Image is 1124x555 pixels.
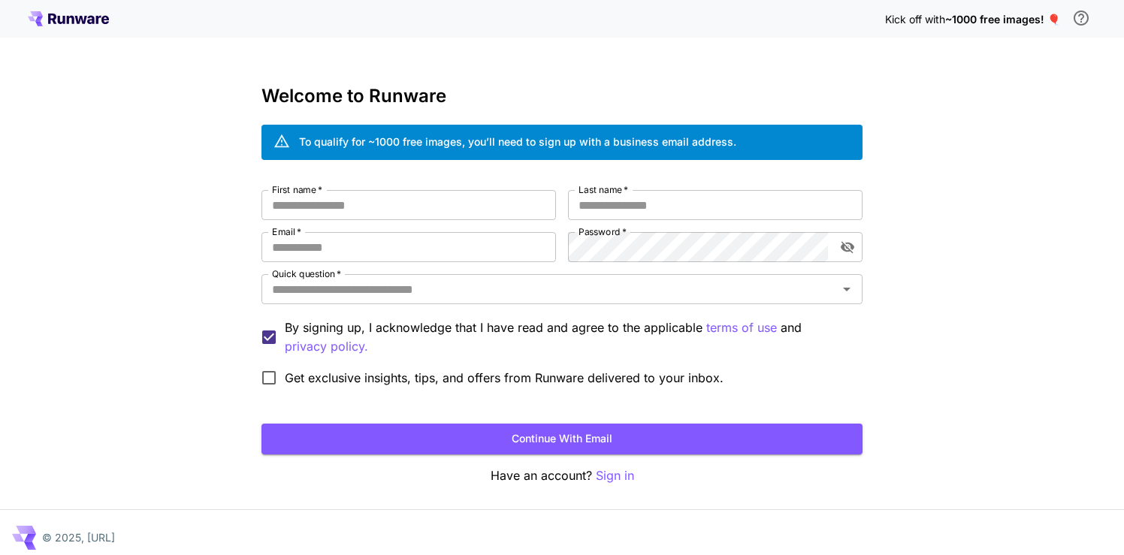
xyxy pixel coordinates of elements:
[1066,3,1096,33] button: In order to qualify for free credit, you need to sign up with a business email address and click ...
[272,183,322,196] label: First name
[42,529,115,545] p: © 2025, [URL]
[285,369,724,387] span: Get exclusive insights, tips, and offers from Runware delivered to your inbox.
[299,134,736,149] div: To qualify for ~1000 free images, you’ll need to sign up with a business email address.
[834,234,861,261] button: toggle password visibility
[261,424,863,454] button: Continue with email
[579,225,627,238] label: Password
[285,337,368,356] button: By signing up, I acknowledge that I have read and agree to the applicable terms of use and
[579,183,628,196] label: Last name
[285,318,851,356] p: By signing up, I acknowledge that I have read and agree to the applicable and
[596,466,634,485] button: Sign in
[706,318,777,337] button: By signing up, I acknowledge that I have read and agree to the applicable and privacy policy.
[272,225,301,238] label: Email
[945,13,1060,26] span: ~1000 free images! 🎈
[261,466,863,485] p: Have an account?
[285,337,368,356] p: privacy policy.
[885,13,945,26] span: Kick off with
[836,279,857,300] button: Open
[272,267,341,280] label: Quick question
[706,318,777,337] p: terms of use
[261,86,863,107] h3: Welcome to Runware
